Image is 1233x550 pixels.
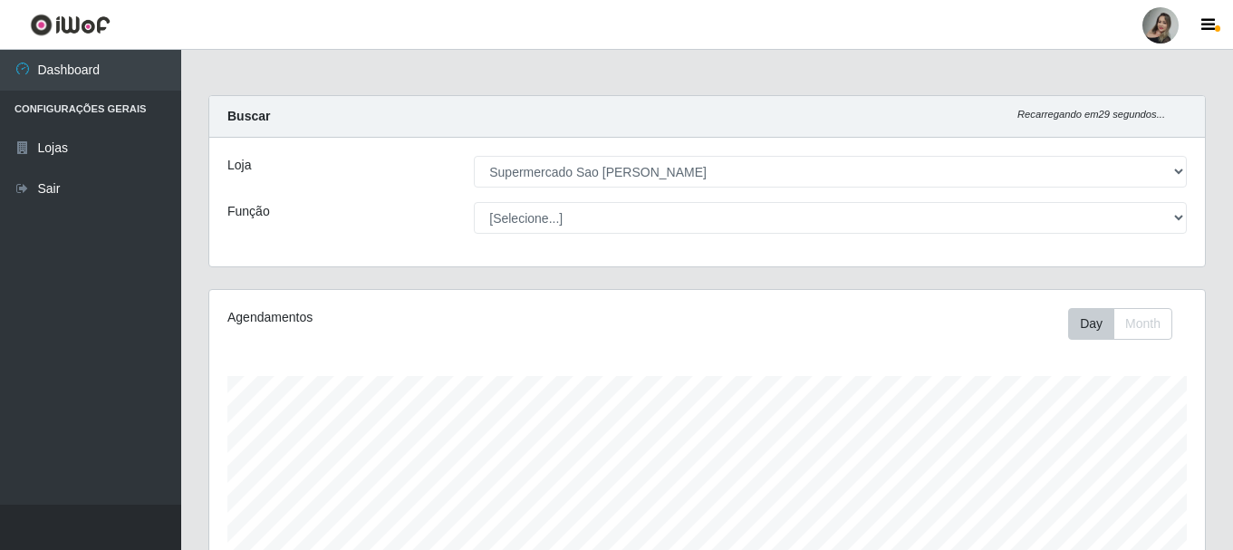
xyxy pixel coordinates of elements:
div: Agendamentos [227,308,612,327]
i: Recarregando em 29 segundos... [1017,109,1165,120]
strong: Buscar [227,109,270,123]
div: Toolbar with button groups [1068,308,1187,340]
label: Função [227,202,270,221]
label: Loja [227,156,251,175]
div: First group [1068,308,1172,340]
img: CoreUI Logo [30,14,111,36]
button: Month [1113,308,1172,340]
button: Day [1068,308,1114,340]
